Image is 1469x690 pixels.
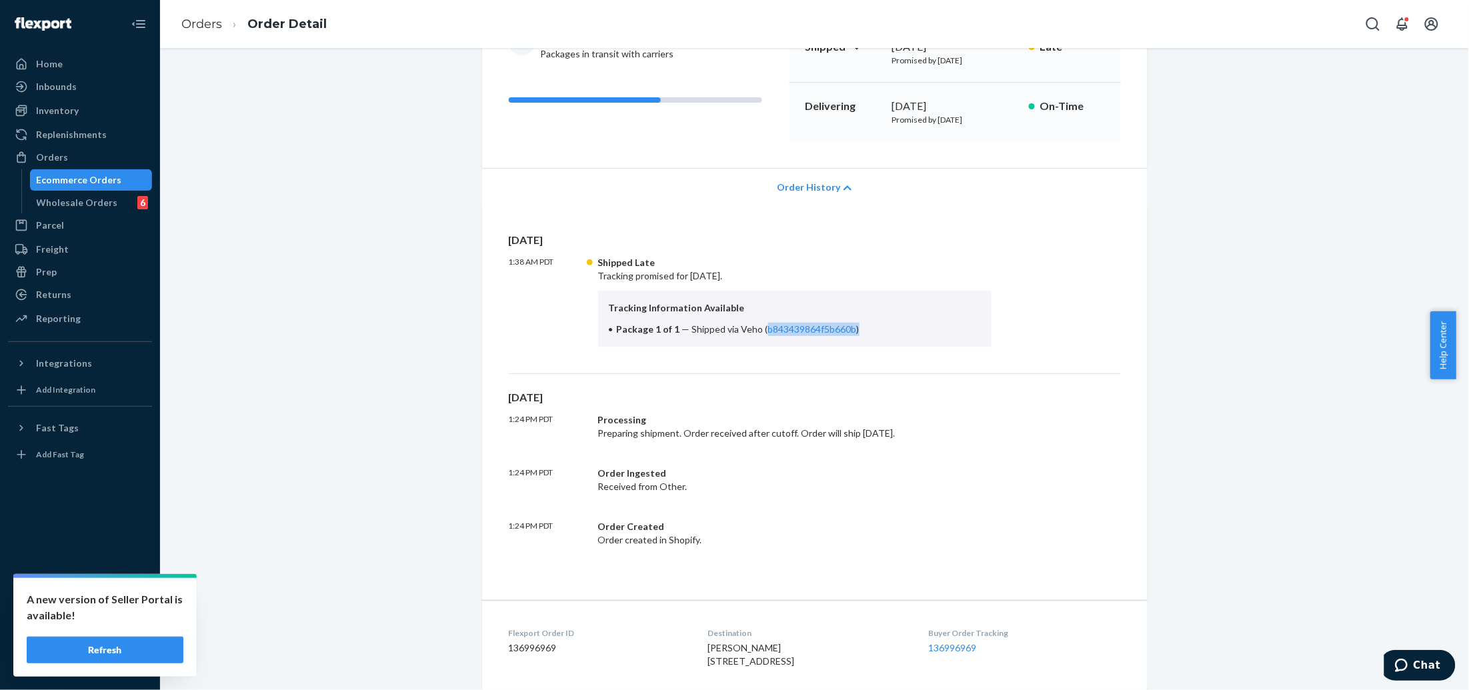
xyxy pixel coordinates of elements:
p: A new version of Seller Portal is available! [27,591,183,623]
button: Give Feedback [8,653,152,674]
p: 1:38 AM PDT [509,256,587,347]
a: Freight [8,239,152,260]
button: Help Center [1430,311,1456,379]
a: Replenishments [8,124,152,145]
a: Orders [181,17,222,31]
div: Home [36,57,63,71]
a: Add Integration [8,379,152,401]
p: [DATE] [509,390,1121,405]
p: Promised by [DATE] [892,114,1018,125]
div: Add Fast Tag [36,449,84,460]
a: Help Center [8,630,152,651]
div: Freight [36,243,69,256]
div: [DATE] [892,99,1018,114]
button: Open notifications [1389,11,1416,37]
a: Inventory [8,100,152,121]
p: On-Time [1040,99,1105,114]
a: Prep [8,261,152,283]
div: Wholesale Orders [37,196,118,209]
div: Preparing shipment. Order received after cutoff. Order will ship [DATE]. [598,413,992,440]
p: Promised by [DATE] [892,55,1018,66]
img: Flexport logo [15,17,71,31]
div: Inventory [36,104,79,117]
dt: Buyer Order Tracking [928,627,1120,639]
button: Refresh [27,637,183,663]
div: 6 [137,196,148,209]
dt: Flexport Order ID [509,627,687,639]
button: Talk to Support [8,607,152,629]
a: b843439864f5b660b [768,323,857,335]
p: 1:24 PM PDT [509,467,587,493]
p: 1:24 PM PDT [509,413,587,440]
a: Wholesale Orders6 [30,192,153,213]
span: Package 1 of 1 [617,323,680,335]
div: Prep [36,265,57,279]
div: Parcel [36,219,64,232]
div: Fast Tags [36,421,79,435]
div: Tracking promised for [DATE]. [598,256,992,347]
button: Fast Tags [8,417,152,439]
div: Order Created [598,520,992,533]
div: Processing [598,413,992,427]
a: 136996969 [928,642,976,653]
div: Returns [36,288,71,301]
span: Shipped via Veho ( ) [692,323,860,335]
button: Open Search Box [1360,11,1386,37]
p: 1:24 PM PDT [509,520,587,547]
div: Order created in Shopify. [598,520,992,547]
a: Inbounds [8,76,152,97]
button: Open account menu [1418,11,1445,37]
a: Order Detail [247,17,327,31]
div: Ecommerce Orders [37,173,122,187]
div: Add Integration [36,384,95,395]
button: Close Navigation [125,11,152,37]
div: Reporting [36,312,81,325]
a: Settings [8,585,152,606]
a: Add Fast Tag [8,444,152,465]
button: Integrations [8,353,152,374]
span: Order History [777,181,840,194]
dt: Destination [708,627,907,639]
div: Order Ingested [598,467,992,480]
a: Parcel [8,215,152,236]
span: [PERSON_NAME] [STREET_ADDRESS] [708,642,795,667]
dd: 136996969 [509,641,687,655]
a: Returns [8,284,152,305]
div: Received from Other. [598,467,992,493]
div: Replenishments [36,128,107,141]
p: Delivering [806,99,882,114]
a: Reporting [8,308,152,329]
p: [DATE] [509,233,1121,248]
div: Orders [36,151,68,164]
a: Home [8,53,152,75]
span: — [682,323,690,335]
div: Integrations [36,357,92,370]
div: Shipped Late [598,256,992,269]
div: Inbounds [36,80,77,93]
a: Orders [8,147,152,168]
ol: breadcrumbs [171,5,337,44]
a: Ecommerce Orders [30,169,153,191]
iframe: Opens a widget where you can chat to one of our agents [1384,650,1456,683]
p: Tracking Information Available [609,301,982,315]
